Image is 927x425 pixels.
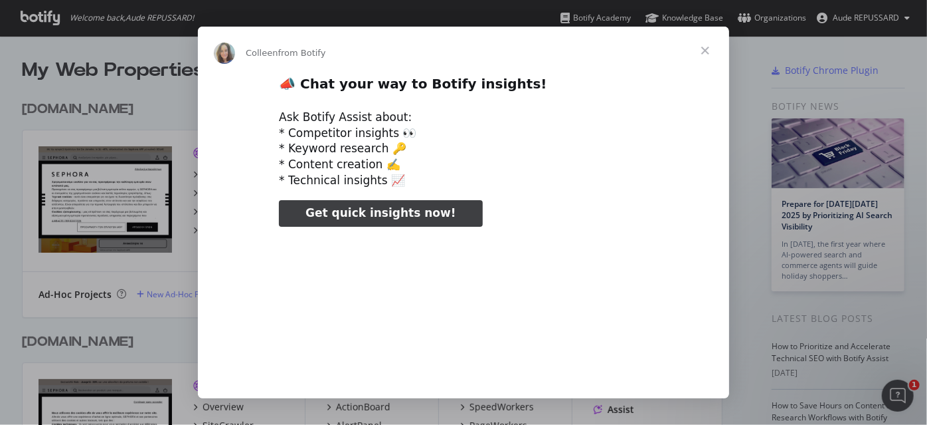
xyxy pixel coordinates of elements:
[279,110,648,189] div: Ask Botify Assist about: * Competitor insights 👀 * Keyword research 🔑 * Content creation ✍️ * Tec...
[214,43,235,64] img: Profile image for Colleen
[681,27,729,74] span: Close
[279,75,648,100] h2: 📣 Chat your way to Botify insights!
[278,48,326,58] span: from Botify
[279,200,482,227] a: Get quick insights now!
[305,206,456,219] span: Get quick insights now!
[246,48,278,58] span: Colleen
